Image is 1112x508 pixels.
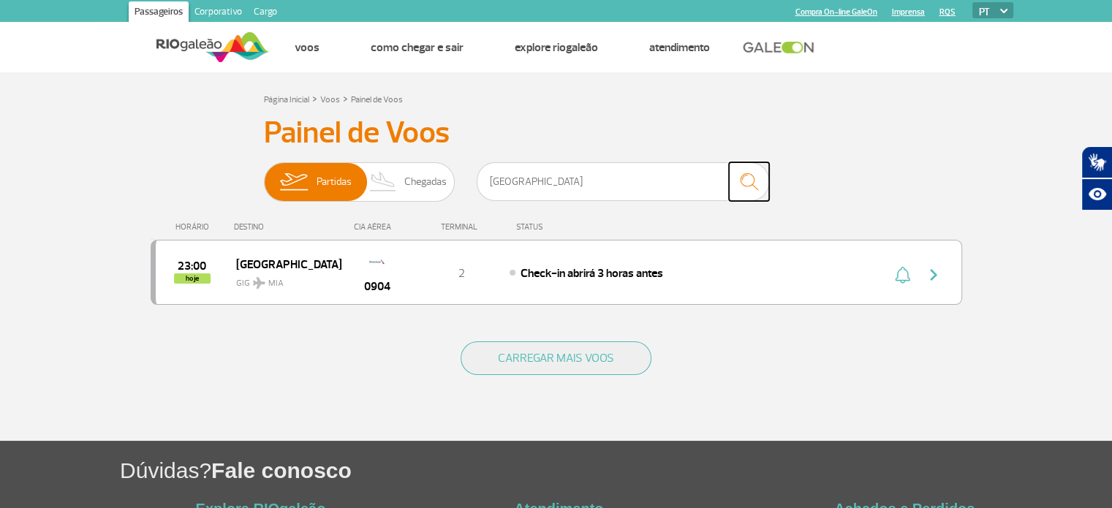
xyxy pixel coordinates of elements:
[364,278,390,295] span: 0904
[312,90,317,107] a: >
[189,1,248,25] a: Corporativo
[404,163,447,201] span: Chegadas
[461,341,651,375] button: CARREGAR MAIS VOOS
[371,40,464,55] a: Como chegar e sair
[521,266,663,281] span: Check-in abrirá 3 horas antes
[271,163,317,201] img: slider-embarque
[155,222,235,232] div: HORÁRIO
[895,266,910,284] img: sino-painel-voo.svg
[515,40,598,55] a: Explore RIOgaleão
[1081,146,1112,178] button: Abrir tradutor de língua de sinais.
[248,1,283,25] a: Cargo
[892,7,925,17] a: Imprensa
[174,273,211,284] span: hoje
[264,115,849,151] h3: Painel de Voos
[234,222,341,232] div: DESTINO
[264,94,309,105] a: Página Inicial
[320,94,340,105] a: Voos
[211,458,352,482] span: Fale conosco
[129,1,189,25] a: Passageiros
[341,222,414,232] div: CIA AÉREA
[414,222,509,232] div: TERMINAL
[458,266,465,281] span: 2
[268,277,284,290] span: MIA
[178,261,206,271] span: 2025-09-30 23:00:00
[939,7,956,17] a: RQS
[509,222,628,232] div: STATUS
[649,40,710,55] a: Atendimento
[317,163,352,201] span: Partidas
[1081,146,1112,211] div: Plugin de acessibilidade da Hand Talk.
[295,40,319,55] a: Voos
[362,163,405,201] img: slider-desembarque
[1081,178,1112,211] button: Abrir recursos assistivos.
[236,269,330,290] span: GIG
[351,94,403,105] a: Painel de Voos
[925,266,942,284] img: seta-direita-painel-voo.svg
[795,7,877,17] a: Compra On-line GaleOn
[477,162,769,201] input: Voo, cidade ou cia aérea
[253,277,265,289] img: destiny_airplane.svg
[236,254,330,273] span: [GEOGRAPHIC_DATA]
[120,455,1112,485] h1: Dúvidas?
[343,90,348,107] a: >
